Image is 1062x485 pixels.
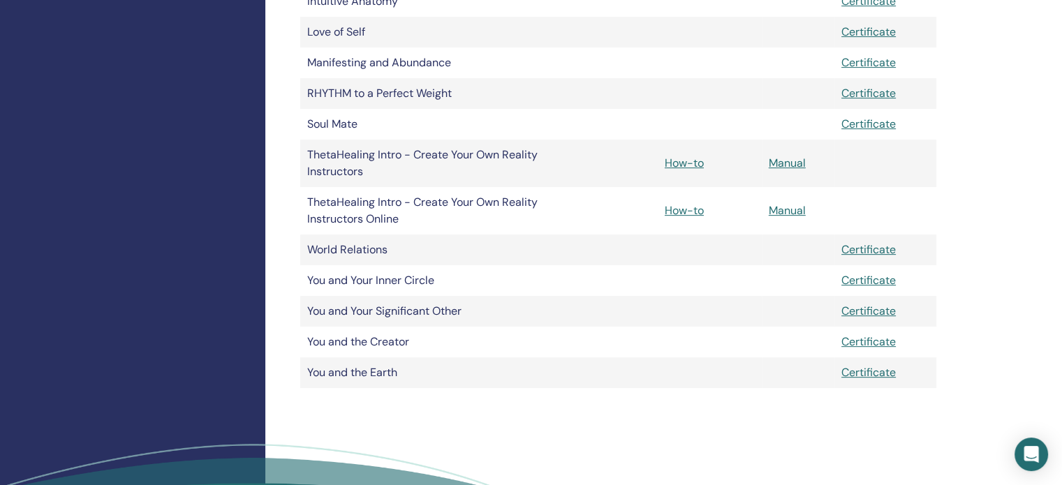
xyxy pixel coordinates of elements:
a: Manual [769,156,806,170]
td: Soul Mate [300,109,552,140]
a: Certificate [841,365,896,380]
a: Certificate [841,304,896,318]
td: ThetaHealing Intro - Create Your Own Reality Instructors Online [300,187,552,234]
a: Certificate [841,117,896,131]
td: Love of Self [300,17,552,47]
td: You and Your Inner Circle [300,265,552,296]
td: ThetaHealing Intro - Create Your Own Reality Instructors [300,140,552,187]
td: You and the Creator [300,327,552,357]
a: Certificate [841,86,896,100]
td: Manifesting and Abundance [300,47,552,78]
a: How-to [665,156,704,170]
a: Certificate [841,273,896,288]
td: RHYTHM to a Perfect Weight [300,78,552,109]
a: Certificate [841,24,896,39]
td: You and the Earth [300,357,552,388]
a: Certificate [841,55,896,70]
div: Open Intercom Messenger [1015,438,1048,471]
a: Certificate [841,334,896,349]
td: You and Your Significant Other [300,296,552,327]
a: Certificate [841,242,896,257]
td: World Relations [300,234,552,265]
a: How-to [665,203,704,218]
a: Manual [769,203,806,218]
